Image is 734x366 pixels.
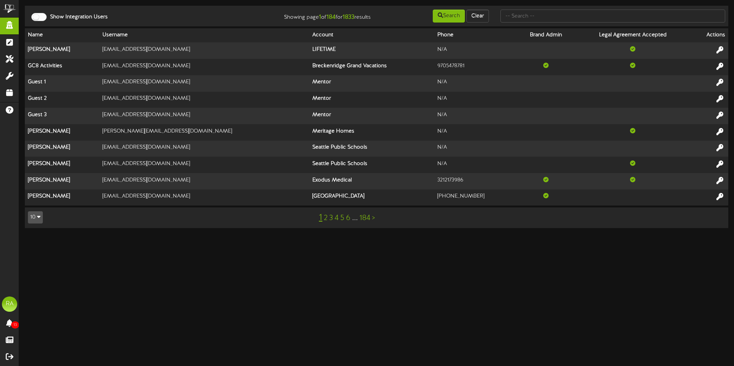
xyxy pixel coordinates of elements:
[99,173,309,189] td: [EMAIL_ADDRESS][DOMAIN_NAME]
[44,13,108,21] label: Show Integration Users
[99,28,309,42] th: Username
[309,59,434,75] th: Breckenridge Grand Vacations
[576,28,690,42] th: Legal Agreement Accepted
[11,321,19,329] span: 13
[434,108,516,124] td: N/A
[434,75,516,92] td: N/A
[433,10,465,23] button: Search
[2,296,17,312] div: RA
[434,173,516,189] td: 3212173986
[309,157,434,173] th: Seattle Public Schools
[434,28,516,42] th: Phone
[309,28,434,42] th: Account
[99,124,309,141] td: [PERSON_NAME][EMAIL_ADDRESS][DOMAIN_NAME]
[516,28,576,42] th: Brand Admin
[25,92,99,108] th: Guest 2
[309,75,434,92] th: Mentor
[434,59,516,75] td: 9705478781
[25,141,99,157] th: [PERSON_NAME]
[25,173,99,189] th: [PERSON_NAME]
[25,189,99,206] th: [PERSON_NAME]
[335,214,339,222] a: 4
[329,214,333,222] a: 3
[99,75,309,92] td: [EMAIL_ADDRESS][DOMAIN_NAME]
[346,214,351,222] a: 6
[434,189,516,206] td: [PHONE_NUMBER]
[309,42,434,59] th: LIFETIME
[309,92,434,108] th: Mentor
[309,108,434,124] th: Mentor
[326,14,336,21] strong: 184
[434,124,516,141] td: N/A
[340,214,344,222] a: 5
[500,10,725,23] input: -- Search --
[319,213,322,223] a: 1
[99,42,309,59] td: [EMAIL_ADDRESS][DOMAIN_NAME]
[372,214,375,222] a: >
[99,59,309,75] td: [EMAIL_ADDRESS][DOMAIN_NAME]
[319,14,321,21] strong: 1
[359,214,370,222] a: 184
[309,124,434,141] th: Meritage Homes
[466,10,489,23] button: Clear
[434,141,516,157] td: N/A
[99,189,309,206] td: [EMAIL_ADDRESS][DOMAIN_NAME]
[352,214,358,222] a: ...
[25,42,99,59] th: [PERSON_NAME]
[25,28,99,42] th: Name
[258,9,377,22] div: Showing page of for results
[343,14,354,21] strong: 1833
[324,214,328,222] a: 2
[25,75,99,92] th: Guest 1
[309,141,434,157] th: Seattle Public Schools
[25,108,99,124] th: Guest 3
[309,173,434,189] th: Exodus Medical
[99,108,309,124] td: [EMAIL_ADDRESS][DOMAIN_NAME]
[690,28,728,42] th: Actions
[434,157,516,173] td: N/A
[309,189,434,206] th: [GEOGRAPHIC_DATA]
[99,92,309,108] td: [EMAIL_ADDRESS][DOMAIN_NAME]
[25,157,99,173] th: [PERSON_NAME]
[28,211,43,223] button: 10
[99,141,309,157] td: [EMAIL_ADDRESS][DOMAIN_NAME]
[25,124,99,141] th: [PERSON_NAME]
[99,157,309,173] td: [EMAIL_ADDRESS][DOMAIN_NAME]
[434,42,516,59] td: N/A
[434,92,516,108] td: N/A
[25,59,99,75] th: GC8 Activities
